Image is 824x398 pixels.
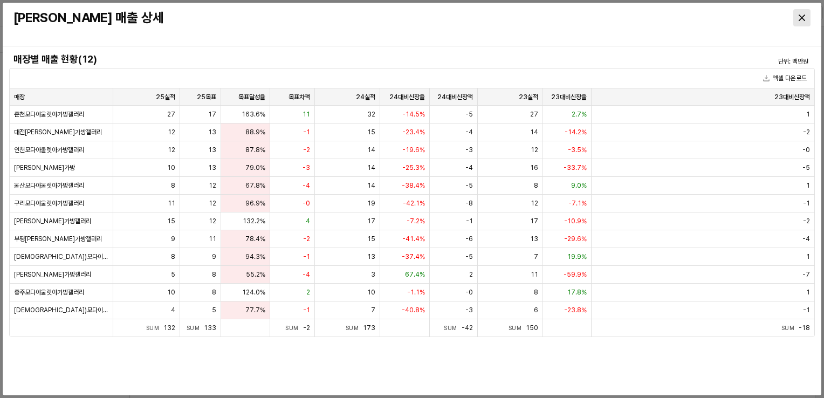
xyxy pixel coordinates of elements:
span: 23실적 [519,92,538,101]
span: 55.2% [246,270,265,279]
span: -25.3% [402,163,425,172]
span: -14.5% [402,110,425,119]
span: 88.9% [245,128,265,136]
h4: 매장별 매출 현황(12) [13,54,609,65]
span: 춘천모다아울렛아가방갤러리 [14,110,84,119]
span: -3 [303,163,310,172]
span: Sum [444,325,462,331]
span: 15 [367,128,375,136]
span: [PERSON_NAME]가방 [14,163,75,172]
span: -0 [465,288,473,297]
span: -1 [466,217,473,225]
span: 11 [531,270,538,279]
span: -41.4% [402,235,425,243]
span: -1 [803,306,810,314]
span: Sum [509,325,526,331]
span: 163.6% [242,110,265,119]
span: Sum [285,325,303,331]
span: 12 [209,199,216,208]
span: 1 [806,288,810,297]
span: 9.0% [571,181,587,190]
span: 94.3% [245,252,265,261]
span: [DEMOGRAPHIC_DATA])모다이노칩양산점 [14,306,108,314]
span: 132 [163,324,175,332]
span: 124.0% [242,288,265,297]
span: -6 [465,235,473,243]
span: 1 [806,252,810,261]
span: -0 [303,199,310,208]
span: -1 [803,199,810,208]
span: 부평[PERSON_NAME]가방갤러리 [14,235,102,243]
span: -4 [303,270,310,279]
span: -29.6% [564,235,587,243]
span: [DEMOGRAPHIC_DATA])모다이노칩 시흥점 [14,252,108,261]
span: -37.4% [402,252,425,261]
span: 1 [806,110,810,119]
button: 엑셀 다운로드 [759,72,811,85]
span: 32 [367,110,375,119]
span: -7 [802,270,810,279]
span: 24대비신장율 [389,92,425,101]
span: -2 [303,324,310,332]
span: 인천모다아울렛아가방갤러리 [14,146,84,154]
span: 5 [171,270,175,279]
span: 15 [367,235,375,243]
span: 96.9% [245,199,265,208]
span: 목표차액 [289,92,310,101]
span: 13 [208,163,216,172]
span: 17 [208,110,216,119]
span: -4 [465,128,473,136]
span: 8 [212,288,216,297]
h3: [PERSON_NAME] 매출 상세 [13,10,609,25]
span: -3 [465,306,473,314]
span: -23.8% [564,306,587,314]
span: -59.9% [564,270,587,279]
span: -1 [303,128,310,136]
span: -19.6% [402,146,425,154]
span: -1 [303,306,310,314]
span: 25목표 [197,92,216,101]
button: Close [793,9,811,26]
span: 25실적 [156,92,175,101]
span: -1 [303,252,310,261]
span: 14 [367,163,375,172]
span: Sum [146,325,164,331]
p: 단위: 백만원 [687,57,808,66]
span: 14 [367,181,375,190]
span: 67.8% [245,181,265,190]
span: 11 [303,110,310,119]
span: 67.4% [405,270,425,279]
span: 23대비신장율 [551,92,587,101]
span: 11 [209,235,216,243]
span: 9 [171,235,175,243]
span: 7 [371,306,375,314]
span: 3 [371,270,375,279]
span: -3.5% [568,146,587,154]
span: 24대비신장액 [437,92,473,101]
span: 13 [367,252,375,261]
span: -42 [462,324,473,332]
span: 11 [168,199,175,208]
span: 14 [530,128,538,136]
span: -18 [799,324,810,332]
span: 8 [534,181,538,190]
span: 매장 [14,92,25,101]
span: -4 [303,181,310,190]
span: 77.7% [245,306,265,314]
span: 10 [167,163,175,172]
span: -4 [802,235,810,243]
span: 8 [212,270,216,279]
span: 8 [171,252,175,261]
span: -1.1% [407,288,425,297]
span: 4 [171,306,175,314]
span: 16 [530,163,538,172]
span: 17 [530,217,538,225]
span: 2 [469,270,473,279]
span: 13 [208,146,216,154]
span: 6 [534,306,538,314]
span: -3 [465,146,473,154]
span: 79.0% [245,163,265,172]
span: 27 [530,110,538,119]
span: 9 [212,252,216,261]
span: 23대비신장액 [774,92,810,101]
